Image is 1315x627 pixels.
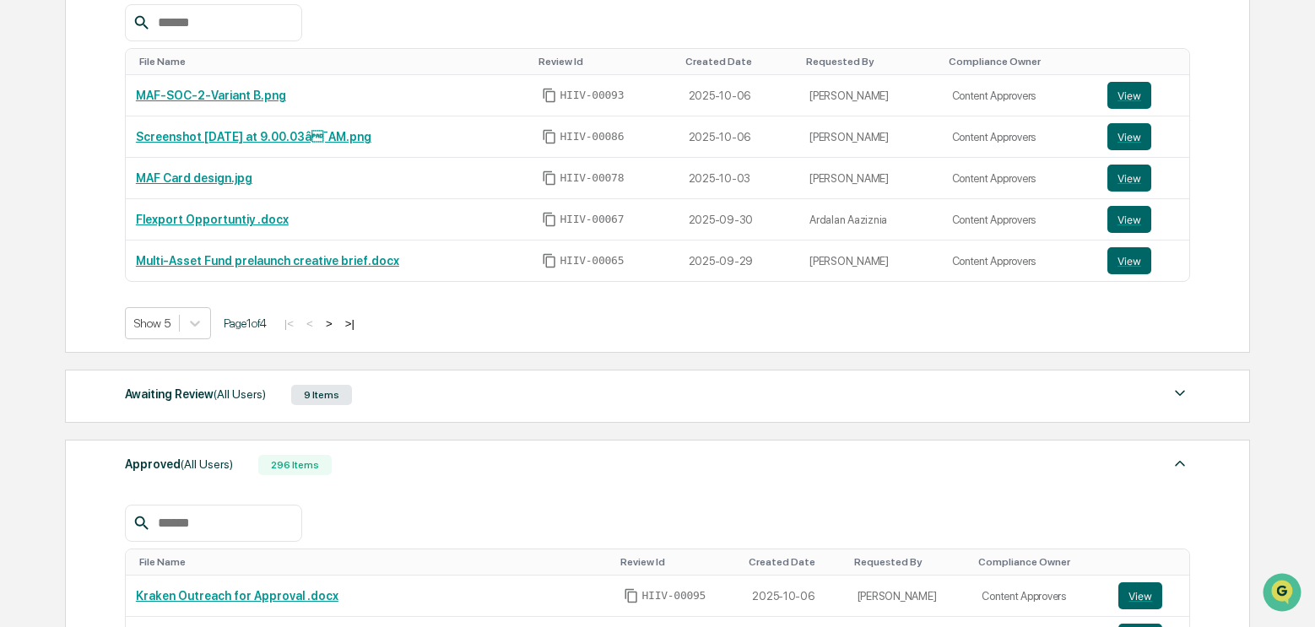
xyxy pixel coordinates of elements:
[1107,247,1151,274] button: View
[301,316,318,331] button: <
[1170,383,1190,403] img: caret
[1107,123,1151,150] button: View
[742,576,847,617] td: 2025-10-06
[799,241,941,281] td: [PERSON_NAME]
[542,170,557,186] span: Copy Id
[1170,453,1190,473] img: caret
[542,212,557,227] span: Copy Id
[942,116,1098,158] td: Content Approvers
[542,88,557,103] span: Copy Id
[258,455,332,475] div: 296 Items
[57,129,277,146] div: Start new chat
[949,56,1091,68] div: Toggle SortBy
[224,316,267,330] span: Page 1 of 4
[17,246,30,260] div: 🔎
[125,453,233,475] div: Approved
[749,556,840,568] div: Toggle SortBy
[799,75,941,116] td: [PERSON_NAME]
[34,213,109,230] span: Preclearance
[321,316,338,331] button: >
[679,75,800,116] td: 2025-10-06
[136,89,286,102] a: MAF-SOC-2-Variant B.png
[136,171,252,185] a: MAF Card design.jpg
[542,253,557,268] span: Copy Id
[942,199,1098,241] td: Content Approvers
[624,588,639,603] span: Copy Id
[679,116,800,158] td: 2025-10-06
[1107,206,1151,233] button: View
[291,385,352,405] div: 9 Items
[942,158,1098,199] td: Content Approvers
[560,254,625,268] span: HIIV-00065
[806,56,934,68] div: Toggle SortBy
[17,129,47,159] img: 1746055101610-c473b297-6a78-478c-a979-82029cc54cd1
[1107,82,1179,109] a: View
[799,158,941,199] td: [PERSON_NAME]
[168,286,204,299] span: Pylon
[942,75,1098,116] td: Content Approvers
[136,254,399,268] a: Multi-Asset Fund prelaunch creative brief.docx
[214,387,266,401] span: (All Users)
[942,241,1098,281] td: Content Approvers
[642,589,706,603] span: HIIV-00095
[538,56,672,68] div: Toggle SortBy
[1107,165,1151,192] button: View
[136,130,371,143] a: Screenshot [DATE] at 9.00.03â¯AM.png
[679,241,800,281] td: 2025-09-29
[679,158,800,199] td: 2025-10-03
[125,383,266,405] div: Awaiting Review
[340,316,360,331] button: >|
[1118,582,1162,609] button: View
[1118,582,1178,609] a: View
[679,199,800,241] td: 2025-09-30
[620,556,736,568] div: Toggle SortBy
[136,213,289,226] a: Flexport Opportuntiy .docx
[287,134,307,154] button: Start new chat
[542,129,557,144] span: Copy Id
[799,199,941,241] td: Ardalan Aaziznia
[139,56,525,68] div: Toggle SortBy
[854,556,966,568] div: Toggle SortBy
[1111,56,1182,68] div: Toggle SortBy
[34,245,106,262] span: Data Lookup
[1107,123,1179,150] a: View
[1107,206,1179,233] a: View
[10,238,113,268] a: 🔎Data Lookup
[119,285,204,299] a: Powered byPylon
[560,171,625,185] span: HIIV-00078
[560,213,625,226] span: HIIV-00067
[181,457,233,471] span: (All Users)
[560,89,625,102] span: HIIV-00093
[17,35,307,62] p: How can we help?
[978,556,1101,568] div: Toggle SortBy
[847,576,972,617] td: [PERSON_NAME]
[1107,165,1179,192] a: View
[560,130,625,143] span: HIIV-00086
[17,214,30,228] div: 🖐️
[116,206,216,236] a: 🗄️Attestations
[57,146,214,159] div: We're available if you need us!
[1107,82,1151,109] button: View
[1107,247,1179,274] a: View
[1122,556,1182,568] div: Toggle SortBy
[799,116,941,158] td: [PERSON_NAME]
[122,214,136,228] div: 🗄️
[10,206,116,236] a: 🖐️Preclearance
[139,556,607,568] div: Toggle SortBy
[139,213,209,230] span: Attestations
[279,316,299,331] button: |<
[136,589,338,603] a: Kraken Outreach for Approval .docx
[971,576,1108,617] td: Content Approvers
[685,56,793,68] div: Toggle SortBy
[1261,571,1307,617] iframe: Open customer support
